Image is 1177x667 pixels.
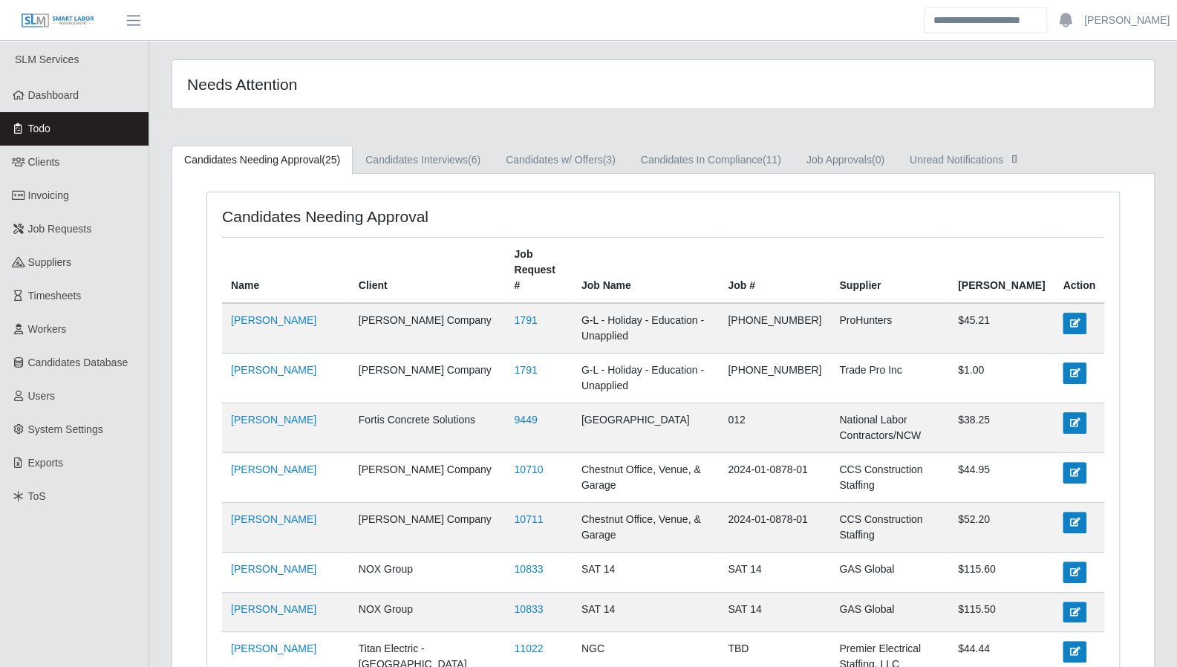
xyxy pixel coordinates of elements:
[628,146,794,175] a: Candidates In Compliance
[719,354,830,403] td: [PHONE_NUMBER]
[514,463,543,475] a: 10710
[830,453,949,503] td: CCS Construction Staffing
[350,403,506,453] td: Fortis Concrete Solutions
[1007,152,1022,164] span: []
[830,503,949,553] td: CCS Construction Staffing
[830,238,949,304] th: Supplier
[231,642,316,654] a: [PERSON_NAME]
[573,238,720,304] th: Job Name
[719,503,830,553] td: 2024-01-0878-01
[573,503,720,553] td: Chestnut Office, Venue, & Garage
[28,89,79,101] span: Dashboard
[231,414,316,426] a: [PERSON_NAME]
[222,238,350,304] th: Name
[514,642,543,654] a: 11022
[1054,238,1104,304] th: Action
[830,592,949,631] td: GAS Global
[949,238,1054,304] th: [PERSON_NAME]
[719,403,830,453] td: 012
[719,592,830,631] td: SAT 14
[719,553,830,592] td: SAT 14
[350,503,506,553] td: [PERSON_NAME] Company
[28,256,71,268] span: Suppliers
[231,364,316,376] a: [PERSON_NAME]
[231,463,316,475] a: [PERSON_NAME]
[830,354,949,403] td: Trade Pro Inc
[28,223,92,235] span: Job Requests
[350,354,506,403] td: [PERSON_NAME] Company
[15,53,79,65] span: SLM Services
[573,303,720,354] td: G-L - Holiday - Education - Unapplied
[830,553,949,592] td: GAS Global
[719,303,830,354] td: [PHONE_NUMBER]
[719,453,830,503] td: 2024-01-0878-01
[830,403,949,453] td: National Labor Contractors/NCW
[468,154,480,166] span: (6)
[231,603,316,615] a: [PERSON_NAME]
[350,553,506,592] td: NOX Group
[763,154,781,166] span: (11)
[949,453,1054,503] td: $44.95
[949,553,1054,592] td: $115.60
[514,414,537,426] a: 9449
[514,364,537,376] a: 1791
[924,7,1047,33] input: Search
[172,146,353,175] a: Candidates Needing Approval
[719,238,830,304] th: Job #
[231,513,316,525] a: [PERSON_NAME]
[872,154,884,166] span: (0)
[794,146,897,175] a: Job Approvals
[514,314,537,326] a: 1791
[830,303,949,354] td: ProHunters
[28,457,63,469] span: Exports
[322,154,340,166] span: (25)
[28,123,50,134] span: Todo
[231,563,316,575] a: [PERSON_NAME]
[350,238,506,304] th: Client
[222,207,577,226] h4: Candidates Needing Approval
[949,592,1054,631] td: $115.50
[350,303,506,354] td: [PERSON_NAME] Company
[28,490,46,502] span: ToS
[21,13,95,29] img: SLM Logo
[28,390,56,402] span: Users
[949,403,1054,453] td: $38.25
[514,563,543,575] a: 10833
[573,453,720,503] td: Chestnut Office, Venue, & Garage
[28,189,69,201] span: Invoicing
[573,553,720,592] td: SAT 14
[187,75,571,94] h4: Needs Attention
[514,603,543,615] a: 10833
[603,154,616,166] span: (3)
[28,423,103,435] span: System Settings
[28,357,128,368] span: Candidates Database
[949,354,1054,403] td: $1.00
[493,146,628,175] a: Candidates w/ Offers
[573,403,720,453] td: [GEOGRAPHIC_DATA]
[231,314,316,326] a: [PERSON_NAME]
[350,453,506,503] td: [PERSON_NAME] Company
[949,303,1054,354] td: $45.21
[28,290,82,302] span: Timesheets
[353,146,493,175] a: Candidates Interviews
[28,156,60,168] span: Clients
[949,503,1054,553] td: $52.20
[350,592,506,631] td: NOX Group
[897,146,1034,175] a: Unread Notifications
[28,323,67,335] span: Workers
[505,238,572,304] th: Job Request #
[573,592,720,631] td: SAT 14
[1084,13,1170,28] a: [PERSON_NAME]
[573,354,720,403] td: G-L - Holiday - Education - Unapplied
[514,513,543,525] a: 10711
